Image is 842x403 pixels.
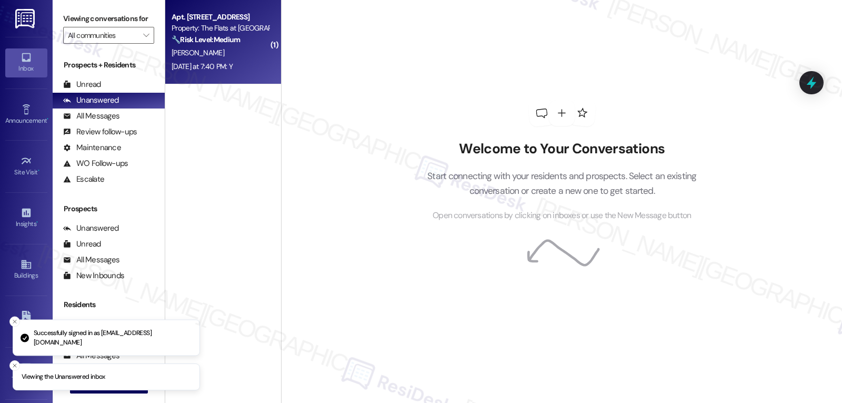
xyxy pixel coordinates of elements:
[36,219,38,226] span: •
[47,115,48,123] span: •
[412,169,713,199] p: Start connecting with your residents and prospects. Select an existing conversation or create a n...
[63,11,154,27] label: Viewing conversations for
[9,360,20,371] button: Close toast
[63,95,119,106] div: Unanswered
[34,329,191,347] p: Successfully signed in as [EMAIL_ADDRESS][DOMAIN_NAME]
[433,209,691,222] span: Open conversations by clicking on inboxes or use the New Message button
[172,48,224,57] span: [PERSON_NAME]
[172,62,233,71] div: [DATE] at 7:40 PM: Y
[5,359,47,388] a: Templates •
[53,203,165,214] div: Prospects
[5,204,47,232] a: Insights •
[63,270,124,281] div: New Inbounds
[63,142,121,153] div: Maintenance
[63,223,119,234] div: Unanswered
[63,174,104,185] div: Escalate
[22,372,105,382] p: Viewing the Unanswered inbox
[5,48,47,77] a: Inbox
[68,27,137,44] input: All communities
[5,152,47,181] a: Site Visit •
[143,31,149,40] i: 
[53,299,165,310] div: Residents
[63,111,119,122] div: All Messages
[9,317,20,327] button: Close toast
[63,254,119,266] div: All Messages
[5,255,47,284] a: Buildings
[15,9,37,28] img: ResiDesk Logo
[172,23,269,34] div: Property: The Flats at [GEOGRAPHIC_DATA]
[53,60,165,71] div: Prospects + Residents
[172,35,240,44] strong: 🔧 Risk Level: Medium
[38,167,39,174] span: •
[63,239,101,250] div: Unread
[172,12,269,23] div: Apt. [STREET_ADDRESS]
[63,126,137,137] div: Review follow-ups
[63,79,101,90] div: Unread
[412,141,713,158] h2: Welcome to Your Conversations
[63,158,128,169] div: WO Follow-ups
[5,308,47,336] a: Leads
